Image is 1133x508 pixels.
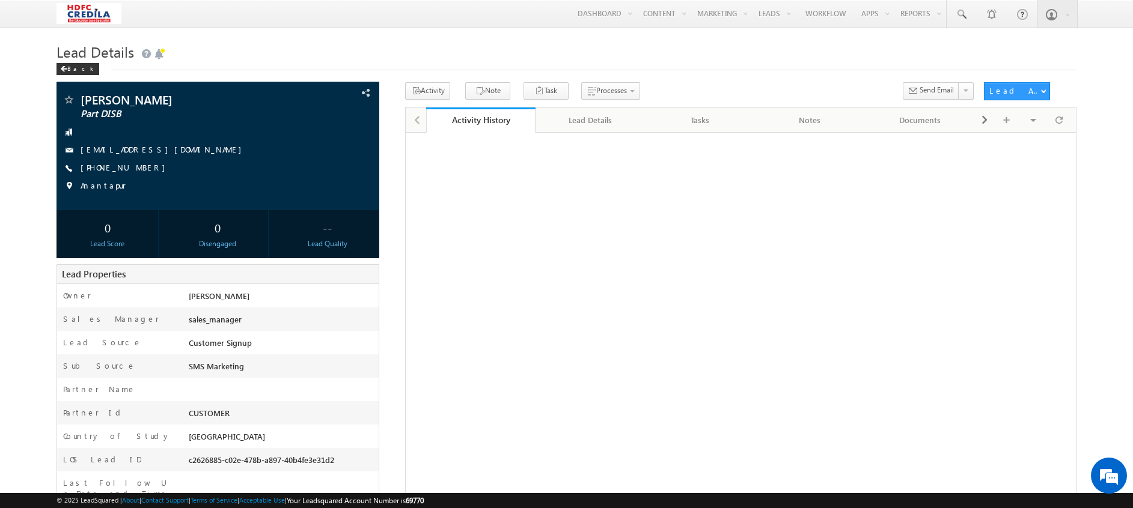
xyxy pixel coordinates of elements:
a: [EMAIL_ADDRESS][DOMAIN_NAME] [81,144,248,154]
span: 69770 [406,496,424,505]
span: Lead Details [56,42,134,61]
a: Lead Details [536,107,646,133]
div: SMS Marketing [186,360,379,377]
label: Partner Name [63,384,136,395]
div: c2626885-c02e-478b-a897-40b4fe3e31d2 [186,454,379,471]
label: Last Follow Up Date and Time [63,477,173,499]
div: Lead Details [545,113,635,127]
div: sales_manager [186,313,379,330]
a: Notes [756,107,866,133]
button: Send Email [903,82,959,100]
span: [PERSON_NAME] [81,94,282,106]
label: LOS Lead ID [63,454,141,465]
div: 0 [170,216,266,238]
div: -- [280,216,376,238]
div: Lead Actions [989,85,1040,96]
div: Activity History [435,114,527,125]
div: Notes [765,113,855,127]
a: Back [56,62,105,73]
button: Note [465,82,510,100]
div: Lead Score [60,238,155,249]
span: Send Email [920,85,954,95]
div: CUSTOMER [186,407,379,424]
div: Documents [875,113,965,127]
span: Your Leadsquared Account Number is [287,496,424,505]
button: Processes [581,82,640,100]
a: Terms of Service [191,496,237,504]
div: [GEOGRAPHIC_DATA] [186,431,379,447]
label: Lead Source [63,337,142,348]
label: Owner [63,290,91,301]
button: Activity [405,82,450,100]
label: Sub Source [63,360,136,371]
div: Disengaged [170,238,266,249]
div: 0 [60,216,155,238]
a: Documents [866,107,976,133]
span: Processes [596,86,627,95]
a: Activity History [426,107,536,133]
div: Back [56,63,99,75]
label: Partner Id [63,407,125,418]
label: Sales Manager [63,313,159,324]
div: Lead Quality [280,238,376,249]
span: Lead Properties [62,268,126,280]
div: Tasks [655,113,745,127]
a: Contact Support [141,496,189,504]
img: Custom Logo [56,3,121,24]
a: Acceptable Use [239,496,285,504]
span: [PERSON_NAME] [189,291,249,301]
button: Task [524,82,569,100]
div: Customer Signup [186,337,379,354]
a: About [122,496,139,504]
span: Part DISB [81,108,282,120]
span: © 2025 LeadSquared | | | | | [56,495,424,506]
label: Country of Study [63,431,171,441]
span: Anantapur [81,180,126,192]
a: [PHONE_NUMBER] [81,162,171,172]
button: Lead Actions [984,82,1050,100]
a: Tasks [646,107,756,133]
